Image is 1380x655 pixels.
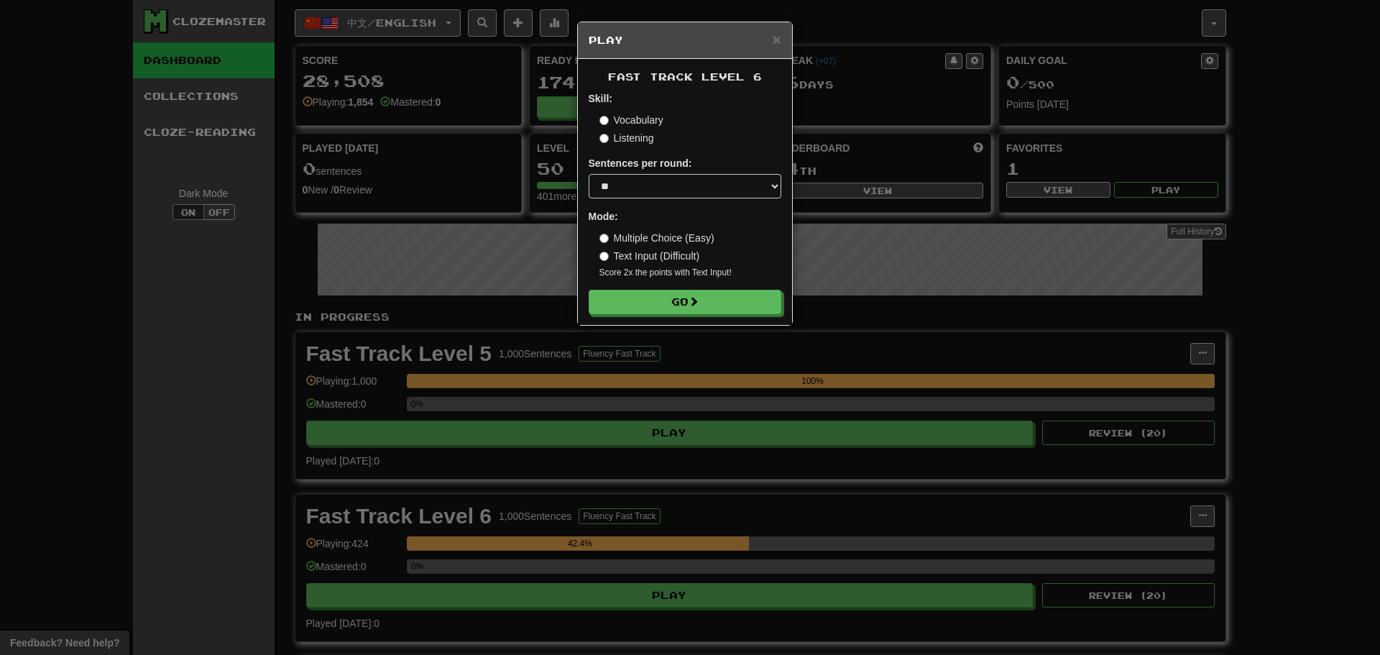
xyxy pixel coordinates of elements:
input: Text Input (Difficult) [599,252,609,261]
span: Fast Track Level 6 [608,70,762,83]
span: × [772,31,781,47]
label: Vocabulary [599,113,663,127]
label: Sentences per round: [589,156,692,170]
button: Go [589,290,781,314]
strong: Mode: [589,211,618,222]
h5: Play [589,33,781,47]
label: Text Input (Difficult) [599,249,700,263]
input: Multiple Choice (Easy) [599,234,609,243]
label: Multiple Choice (Easy) [599,231,714,245]
input: Vocabulary [599,116,609,125]
button: Close [772,32,781,47]
label: Listening [599,131,654,145]
input: Listening [599,134,609,143]
strong: Skill: [589,93,612,104]
small: Score 2x the points with Text Input ! [599,267,781,279]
